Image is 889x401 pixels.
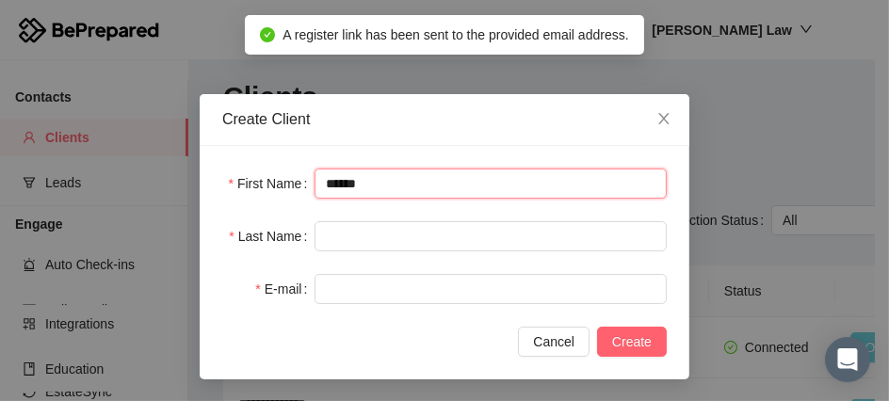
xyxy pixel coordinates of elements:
[255,274,315,304] label: E-mail
[229,168,315,199] label: First Name
[518,327,590,357] button: Cancel
[612,331,652,352] span: Create
[283,27,628,42] span: A register link has been sent to the provided email address.
[229,221,315,251] label: Last Name
[222,109,667,130] div: Create Client
[656,111,671,126] span: close
[638,94,689,145] button: Close
[597,327,667,357] button: Create
[260,27,275,42] span: check-circle
[533,331,574,352] span: Cancel
[825,337,870,382] div: Open Intercom Messenger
